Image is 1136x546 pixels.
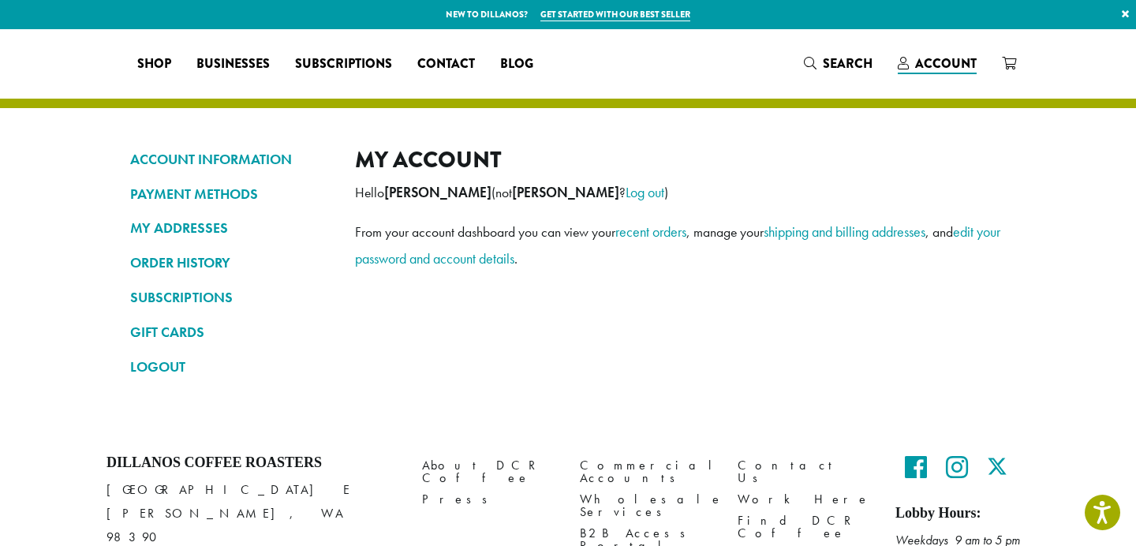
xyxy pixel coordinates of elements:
a: Contact Us [738,454,872,488]
a: GIFT CARDS [130,319,331,346]
a: Wholesale Services [580,489,714,523]
h2: My account [355,146,1006,174]
h5: Lobby Hours: [895,505,1029,522]
strong: [PERSON_NAME] [384,184,491,201]
span: Account [915,54,977,73]
strong: [PERSON_NAME] [512,184,619,201]
span: Blog [500,54,533,74]
p: Hello (not ? ) [355,179,1006,206]
a: PAYMENT METHODS [130,181,331,208]
a: MY ADDRESSES [130,215,331,241]
a: recent orders [615,223,686,241]
a: Commercial Accounts [580,454,714,488]
a: shipping and billing addresses [764,223,925,241]
a: ORDER HISTORY [130,249,331,276]
nav: Account pages [130,146,331,393]
span: Contact [417,54,475,74]
a: Press [422,489,556,510]
span: Shop [137,54,171,74]
span: Subscriptions [295,54,392,74]
a: About DCR Coffee [422,454,556,488]
a: SUBSCRIPTIONS [130,284,331,311]
a: Work Here [738,489,872,510]
a: Get started with our best seller [540,8,690,21]
p: From your account dashboard you can view your , manage your , and . [355,219,1006,272]
a: Shop [125,51,184,77]
a: Find DCR Coffee [738,510,872,544]
a: Search [791,50,885,77]
a: ACCOUNT INFORMATION [130,146,331,173]
span: Businesses [196,54,270,74]
a: LOGOUT [130,353,331,380]
a: Log out [626,183,664,201]
h4: Dillanos Coffee Roasters [106,454,398,472]
span: Search [823,54,873,73]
